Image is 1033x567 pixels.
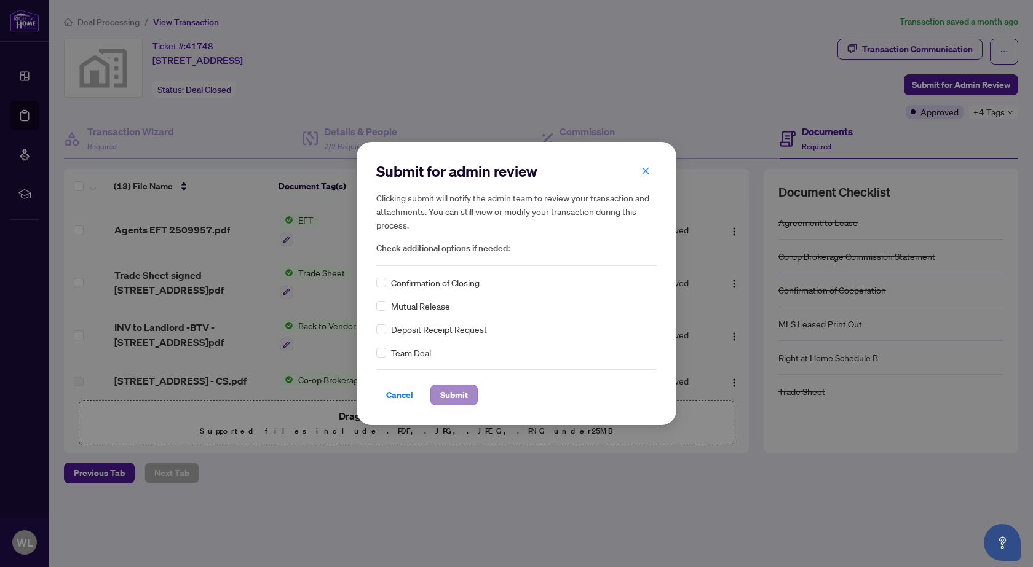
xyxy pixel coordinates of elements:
span: Mutual Release [391,299,450,313]
button: Cancel [376,385,423,405]
h5: Clicking submit will notify the admin team to review your transaction and attachments. You can st... [376,191,657,232]
span: Submit [440,385,468,405]
span: Cancel [386,385,413,405]
span: Deposit Receipt Request [391,323,487,336]
span: close [641,166,650,175]
button: Open asap [984,524,1021,561]
span: Team Deal [391,346,431,359]
span: Confirmation of Closing [391,276,480,289]
h2: Submit for admin review [376,162,657,181]
button: Submit [430,385,478,405]
span: Check additional options if needed: [376,241,657,256]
